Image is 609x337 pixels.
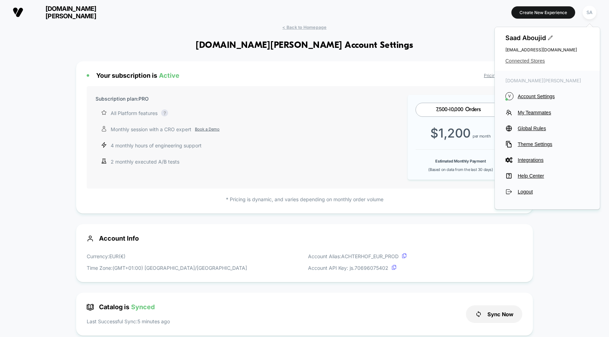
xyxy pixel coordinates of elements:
p: Time Zone: (GMT+01:00) [GEOGRAPHIC_DATA]/[GEOGRAPHIC_DATA] [87,264,247,272]
span: Synced [131,303,155,311]
p: Currency: EUR ( € ) [87,253,247,260]
button: Global Rules [505,125,589,132]
p: Last Successful Sync: 5 minutes ago [87,318,170,325]
span: Logout [518,189,589,195]
span: Catalog is [87,303,155,311]
button: Theme Settings [505,141,589,148]
h1: [DOMAIN_NAME][PERSON_NAME] Account Settings [196,40,413,51]
span: Account Settings [518,94,589,99]
span: Active [159,72,179,79]
p: All Platform features [111,109,158,117]
button: Integrations [505,157,589,164]
span: (Based on data from the last 30 days) [428,167,493,172]
button: [DOMAIN_NAME][PERSON_NAME] [11,5,115,20]
button: SA [580,5,598,20]
span: [EMAIL_ADDRESS][DOMAIN_NAME] [505,47,589,52]
span: Integrations [518,157,589,163]
p: Account API Key: js. 70696075402 [308,264,407,272]
div: 7,500-10,000 Orders [424,107,493,113]
span: per month [473,134,491,139]
span: Your subscription is [96,72,179,79]
span: Theme Settings [518,141,589,147]
span: $ 1,200 [430,126,471,140]
span: Global Rules [518,126,589,131]
span: < Back to Homepage [282,25,326,30]
p: 4 monthly hours of engineering support [111,142,202,149]
button: Sync Now [466,305,522,323]
button: VAccount Settings [505,92,589,100]
button: Connected Stores [505,58,589,64]
span: Help Center [518,173,589,179]
span: [DOMAIN_NAME][PERSON_NAME] [29,5,113,20]
span: My Teammates [518,110,589,115]
p: Subscription plan: PRO [96,95,149,102]
b: Estimated Monthly Payment [435,159,486,164]
p: 2 monthly executed A/B tests [111,158,179,165]
p: Account Alias: ACHTERHOF_EUR_PROD [308,253,407,260]
img: Visually logo [13,7,23,18]
span: [DOMAIN_NAME][PERSON_NAME] [505,78,589,83]
span: Saad Aboujid [505,34,589,42]
button: My Teammates [505,109,589,116]
p: * Pricing is dynamic, and varies depending on monthly order volume [87,196,522,203]
i: V [505,92,513,100]
div: SA [583,6,596,19]
span: Account Info [87,235,522,242]
button: Logout [505,188,589,195]
button: Help Center [505,172,589,179]
button: Create New Experience [511,6,575,19]
div: ? [161,109,168,116]
a: Book a Demo [195,126,220,132]
a: Pricing Page [484,73,509,78]
p: Monthly session with a CRO expert [111,126,220,133]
